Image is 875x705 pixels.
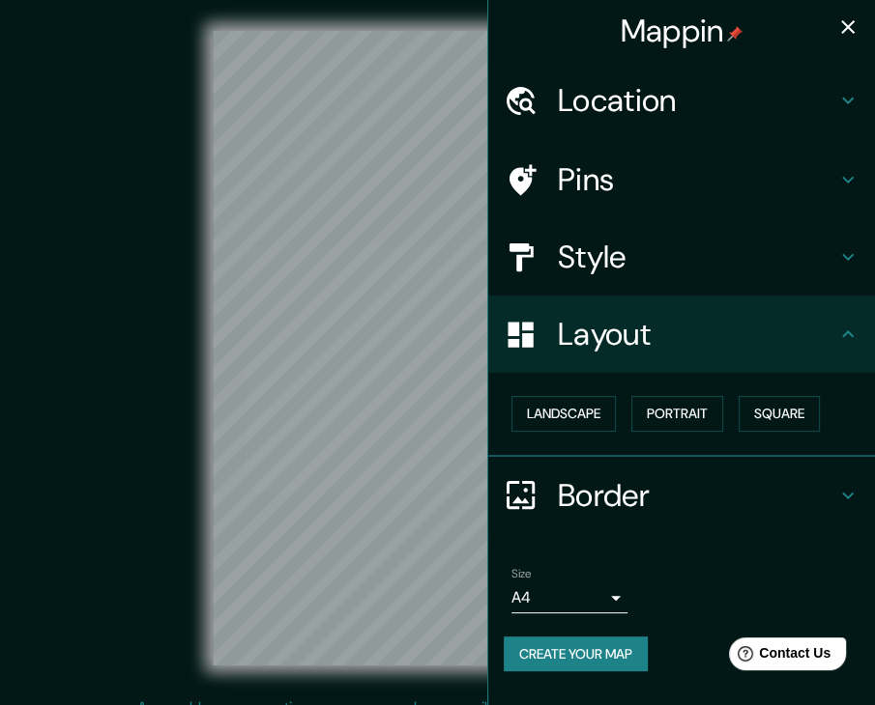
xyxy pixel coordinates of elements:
h4: Location [558,81,836,120]
canvas: Map [213,31,662,665]
button: Landscape [511,396,616,432]
button: Square [739,396,820,432]
div: A4 [511,582,627,613]
img: pin-icon.png [727,26,743,42]
h4: Border [558,476,836,515]
h4: Layout [558,315,836,353]
button: Create your map [504,636,648,672]
h4: Style [558,238,836,276]
div: Border [488,457,875,534]
iframe: Help widget launcher [703,630,854,684]
label: Size [511,565,532,581]
button: Portrait [631,396,723,432]
h4: Pins [558,160,836,199]
div: Style [488,218,875,296]
div: Location [488,62,875,139]
h4: Mappin [621,12,744,50]
div: Layout [488,296,875,373]
div: Pins [488,141,875,218]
